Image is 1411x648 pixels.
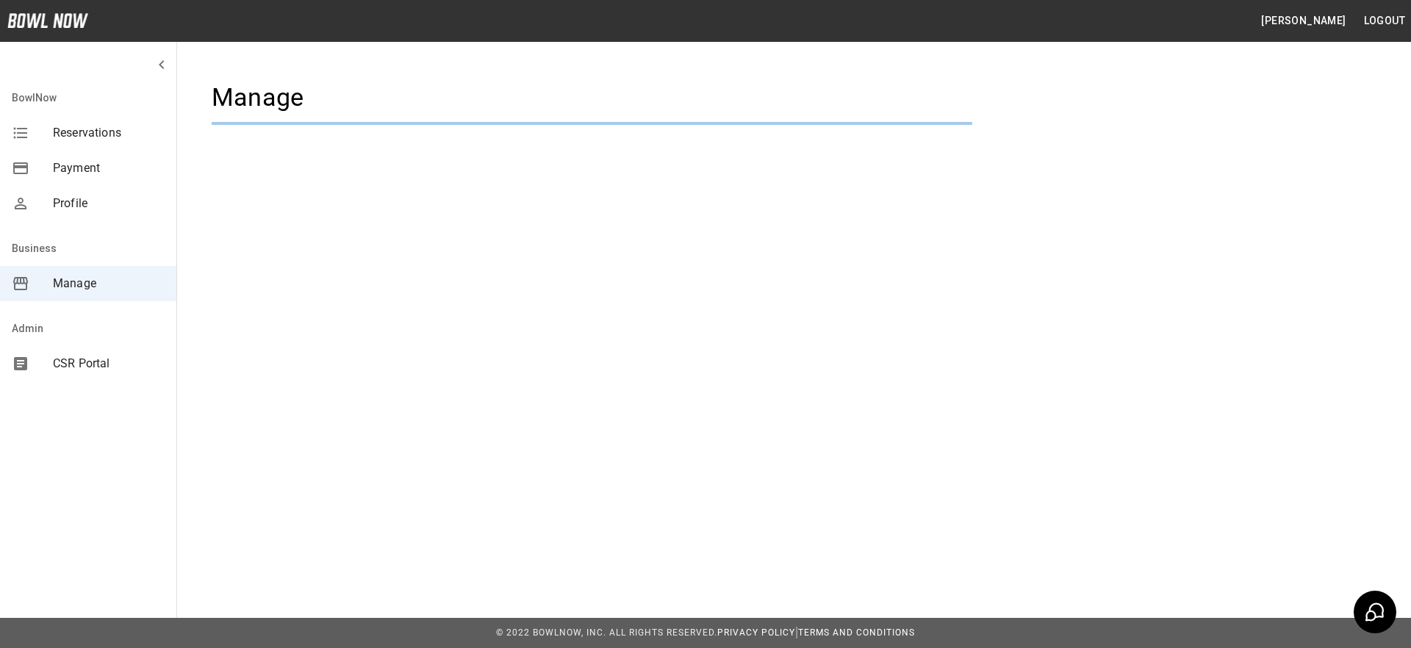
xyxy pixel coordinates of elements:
span: Profile [53,195,165,212]
button: [PERSON_NAME] [1255,7,1351,35]
img: logo [7,13,88,28]
span: © 2022 BowlNow, Inc. All Rights Reserved. [496,627,717,638]
button: Logout [1358,7,1411,35]
span: CSR Portal [53,355,165,372]
span: Payment [53,159,165,177]
span: Manage [53,275,165,292]
span: Reservations [53,124,165,142]
a: Privacy Policy [717,627,795,638]
a: Terms and Conditions [798,627,915,638]
h4: Manage [212,82,972,113]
